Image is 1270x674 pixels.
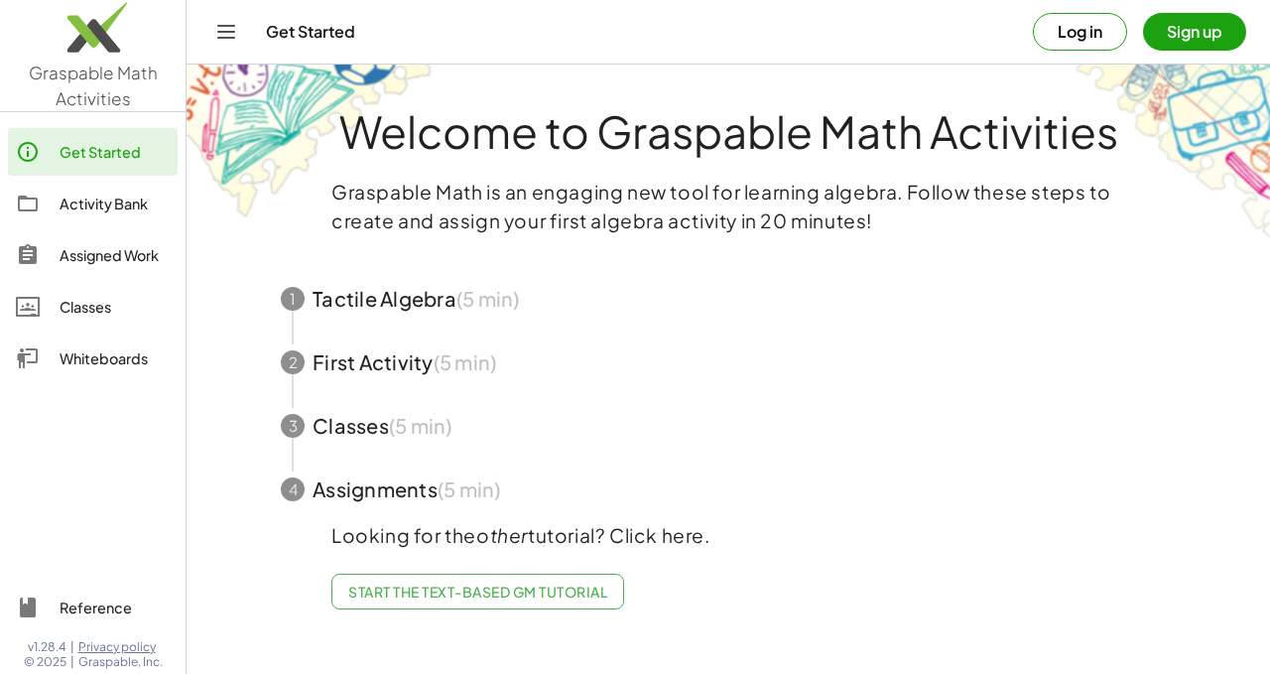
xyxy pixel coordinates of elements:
[281,287,305,311] div: 1
[60,243,170,267] div: Assigned Work
[281,350,305,374] div: 2
[257,331,1200,394] button: 2First Activity(5 min)
[8,584,178,631] a: Reference
[331,178,1125,235] p: Graspable Math is an engaging new tool for learning algebra. Follow these steps to create and ass...
[1033,13,1127,51] button: Log in
[348,583,607,601] span: Start the Text-based GM Tutorial
[78,639,163,655] a: Privacy policy
[29,62,158,109] span: Graspable Math Activities
[78,654,163,670] span: Graspable, Inc.
[210,16,242,48] button: Toggle navigation
[8,335,178,382] a: Whiteboards
[8,180,178,227] a: Activity Bank
[257,267,1200,331] button: 1Tactile Algebra(5 min)
[1143,13,1246,51] button: Sign up
[281,477,305,501] div: 4
[8,231,178,279] a: Assigned Work
[24,654,66,670] span: © 2025
[331,574,624,609] a: Start the Text-based GM Tutorial
[8,128,178,176] a: Get Started
[476,523,528,547] em: other
[60,596,170,619] div: Reference
[187,63,435,220] img: get-started-bg-ul-Ceg4j33I.png
[70,639,74,655] span: |
[257,394,1200,458] button: 3Classes(5 min)
[60,295,170,319] div: Classes
[60,346,170,370] div: Whiteboards
[8,283,178,331] a: Classes
[281,414,305,438] div: 3
[60,192,170,215] div: Activity Bank
[70,654,74,670] span: |
[331,521,1125,550] p: Looking for the tutorial? Click here.
[60,140,170,164] div: Get Started
[244,108,1212,154] h1: Welcome to Graspable Math Activities
[28,639,66,655] span: v1.28.4
[257,458,1200,521] button: 4Assignments(5 min)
